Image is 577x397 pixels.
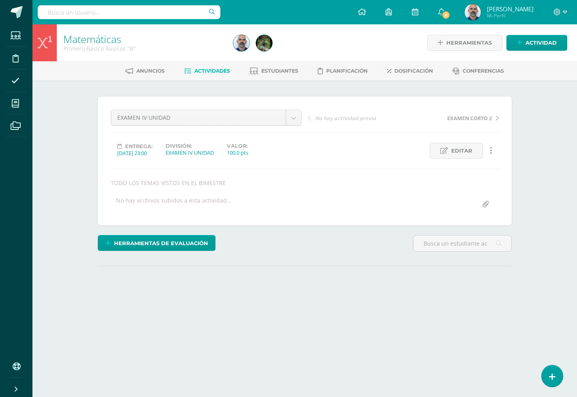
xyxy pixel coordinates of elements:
span: No hay actividad previa [315,114,376,122]
div: EXAMEN IV UNIDAD [166,149,214,156]
input: Busca un estudiante aquí... [413,235,511,251]
span: Editar [451,143,472,158]
a: Actividades [184,65,230,78]
a: Planificación [318,65,368,78]
a: Herramientas de evaluación [98,235,215,251]
img: 86237826b05a9077d3f6f6be1bc4b84d.png [465,4,481,20]
div: 100.0 pts [227,149,248,156]
a: Dosificación [387,65,433,78]
span: [PERSON_NAME] [487,5,534,13]
a: EXAMEN IV UNIDAD [111,110,301,125]
img: 86237826b05a9077d3f6f6be1bc4b84d.png [233,35,250,51]
span: Entrega: [125,143,153,149]
span: Conferencias [463,68,504,74]
span: 6 [441,11,450,19]
div: No hay archivos subidos a esta actividad... [116,196,232,212]
span: Planificación [326,68,368,74]
span: EXAMEN CORTO 2 [447,114,492,122]
div: [DATE] 23:00 [117,149,153,157]
label: Valor: [227,143,248,149]
a: Anuncios [125,65,165,78]
a: Conferencias [452,65,504,78]
input: Busca un usuario... [38,5,220,19]
label: División: [166,143,214,149]
a: Matemáticas [63,32,121,46]
span: Mi Perfil [487,12,534,19]
span: Estudiantes [261,68,298,74]
span: Actividades [194,68,230,74]
a: Actividad [506,35,567,51]
a: EXAMEN CORTO 2 [403,114,499,122]
div: Primero Básico Basicos 'B' [63,45,224,52]
a: Estudiantes [250,65,298,78]
span: Actividad [525,35,557,50]
span: Dosificación [394,68,433,74]
div: TODO LOS TEMAS VISTOS EN EL BIMESTRE [108,179,502,187]
h1: Matemáticas [63,33,224,45]
img: f7c67a60d855be7a7305ba48821d8728.png [256,35,272,51]
a: Herramientas [427,35,502,51]
span: Herramientas de evaluación [114,236,208,251]
span: Anuncios [136,68,165,74]
span: EXAMEN IV UNIDAD [117,110,280,125]
span: Herramientas [446,35,492,50]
